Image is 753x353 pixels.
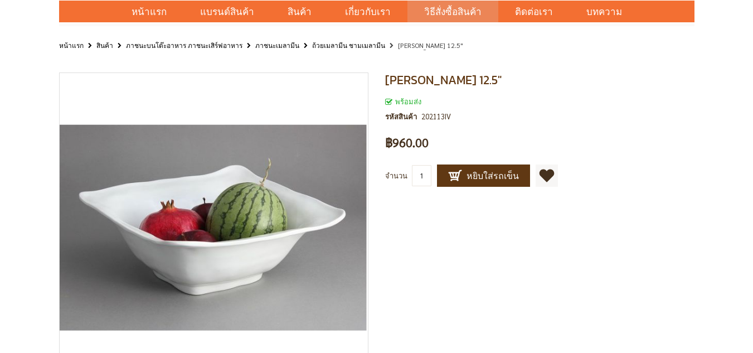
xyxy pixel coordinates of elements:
a: หน้าแรก [115,1,183,22]
span: จำนวน [385,171,407,180]
span: หยิบใส่รถเข็น [448,169,519,182]
span: บทความ [586,1,622,23]
a: สินค้า [271,1,328,22]
a: ภาชนะเมลามีน [255,39,299,51]
span: [PERSON_NAME] 12.5" [385,71,502,89]
a: เพิ่มไปยังรายการโปรด [536,165,558,187]
a: หน้าแรก [59,39,84,51]
strong: รหัสสินค้า [385,110,421,123]
a: ติดต่อเรา [498,1,570,22]
span: วิธีสั่งซื้อสินค้า [424,1,482,23]
img: melamine bowl, food bowl, extra large food bowl, salad bowl, extra large salad bowl, food display... [59,125,367,331]
div: 202113IV [421,110,451,123]
span: หน้าแรก [132,4,167,19]
a: ภาชนะบนโต๊ะอาหาร ภาชนะเสิร์ฟอาหาร [126,39,242,51]
button: หยิบใส่รถเข็น [437,165,530,187]
span: ฿960.00 [385,137,429,149]
span: พร้อมส่ง [385,96,421,106]
li: [PERSON_NAME] 12.5" [387,39,463,53]
a: แบรนด์สินค้า [183,1,271,22]
a: บทความ [570,1,639,22]
div: สถานะของสินค้า [385,95,694,108]
a: วิธีสั่งซื้อสินค้า [407,1,498,22]
a: เกี่ยวกับเรา [328,1,407,22]
span: เกี่ยวกับเรา [345,1,391,23]
span: ติดต่อเรา [515,1,553,23]
span: แบรนด์สินค้า [200,1,254,23]
span: สินค้า [288,1,312,23]
a: ถ้วยเมลามีน ชามเมลามีน [312,39,385,51]
a: สินค้า [96,39,113,51]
